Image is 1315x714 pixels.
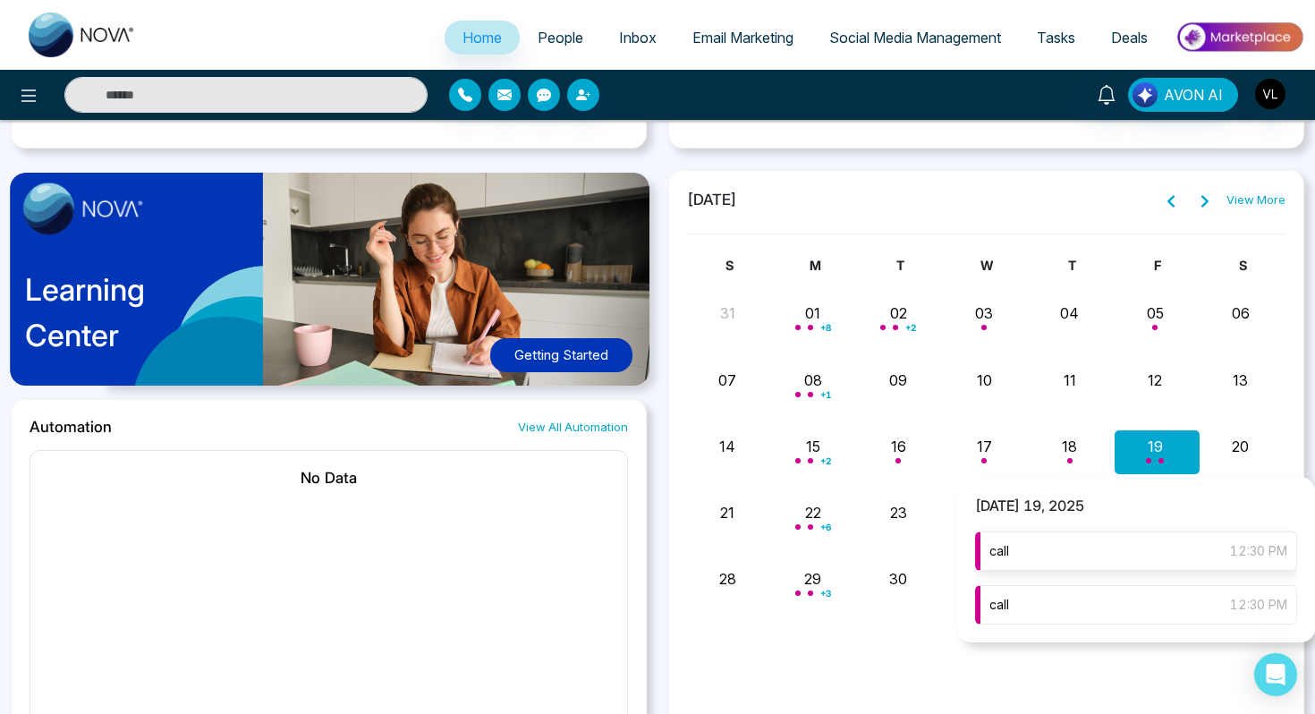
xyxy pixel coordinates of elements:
[1232,436,1249,457] button: 20
[889,370,907,391] button: 09
[1232,302,1250,324] button: 06
[1254,653,1297,696] div: Open Intercom Messenger
[1060,302,1079,324] button: 04
[518,419,628,436] a: View All Automation
[905,324,916,331] span: + 2
[1068,258,1076,273] span: T
[1230,541,1287,561] span: 12:30 PM
[989,541,1009,561] span: call
[619,29,657,47] span: Inbox
[445,21,520,55] a: Home
[1226,191,1285,209] a: View More
[674,21,811,55] a: Email Marketing
[1233,370,1248,391] button: 13
[1239,258,1247,273] span: S
[890,502,907,523] button: 23
[1064,370,1076,391] button: 11
[820,590,831,597] span: + 3
[11,170,647,400] a: LearningCenterGetting Started
[538,29,583,47] span: People
[811,21,1019,55] a: Social Media Management
[725,258,734,273] span: S
[30,418,112,436] h2: Automation
[820,523,831,531] span: + 6
[820,457,831,464] span: + 2
[1093,21,1166,55] a: Deals
[1175,17,1304,57] img: Market-place.gif
[975,497,1084,514] span: [DATE] 19, 2025
[687,189,737,212] span: [DATE]
[48,469,609,487] h2: No Data
[720,302,735,324] button: 31
[1128,78,1238,112] button: AVON AI
[719,568,736,590] button: 28
[1164,84,1223,106] span: AVON AI
[1230,595,1287,615] span: 12:30 PM
[23,183,143,234] img: image
[29,13,136,57] img: Nova CRM Logo
[720,502,734,523] button: 21
[810,258,821,273] span: M
[2,164,670,405] img: home-learning-center.png
[1037,29,1075,47] span: Tasks
[1148,370,1162,391] button: 12
[692,29,793,47] span: Email Marketing
[977,370,992,391] button: 10
[719,436,735,457] button: 14
[820,391,831,398] span: + 1
[1111,29,1148,47] span: Deals
[1133,82,1158,107] img: Lead Flow
[1255,79,1285,109] img: User Avatar
[829,29,1001,47] span: Social Media Management
[490,338,632,373] button: Getting Started
[462,29,502,47] span: Home
[989,595,1009,615] span: call
[889,568,907,590] button: 30
[1154,258,1161,273] span: F
[1019,21,1093,55] a: Tasks
[601,21,674,55] a: Inbox
[25,267,145,358] p: Learning Center
[520,21,601,55] a: People
[896,258,904,273] span: T
[718,370,736,391] button: 07
[820,324,831,331] span: + 8
[980,258,993,273] span: W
